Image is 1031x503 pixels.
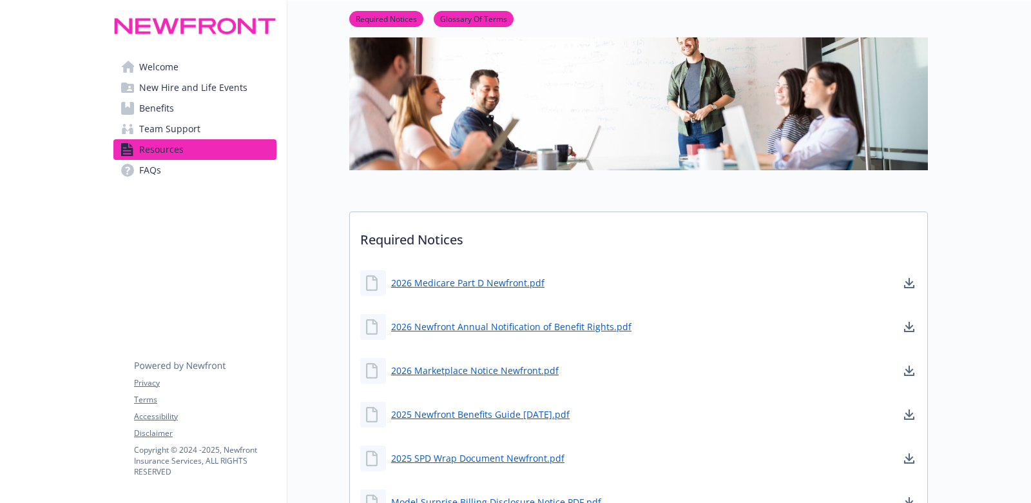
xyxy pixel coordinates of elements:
p: Required Notices [350,212,927,260]
a: Privacy [134,377,276,389]
a: Glossary Of Terms [434,12,514,25]
a: 2025 SPD Wrap Document Newfront.pdf [391,451,564,465]
a: Terms [134,394,276,406]
a: New Hire and Life Events [113,77,276,98]
a: Disclaimer [134,428,276,439]
a: Benefits [113,98,276,119]
a: 2026 Newfront Annual Notification of Benefit Rights.pdf [391,320,631,333]
a: Accessibility [134,411,276,422]
span: FAQs [139,160,161,181]
p: Copyright © 2024 - 2025 , Newfront Insurance Services, ALL RIGHTS RESERVED [134,444,276,477]
span: Benefits [139,98,174,119]
a: download document [901,451,917,466]
a: 2026 Medicare Part D Newfront.pdf [391,276,544,290]
a: download document [901,407,917,422]
a: 2026 Marketplace Notice Newfront.pdf [391,364,559,377]
span: Resources [139,139,184,160]
a: Required Notices [349,12,423,25]
a: Resources [113,139,276,160]
a: Welcome [113,57,276,77]
a: download document [901,363,917,379]
span: Welcome [139,57,178,77]
a: Team Support [113,119,276,139]
a: FAQs [113,160,276,181]
span: Team Support [139,119,200,139]
a: download document [901,275,917,291]
a: 2025 Newfront Benefits Guide [DATE].pdf [391,408,570,421]
a: download document [901,319,917,335]
span: New Hire and Life Events [139,77,247,98]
